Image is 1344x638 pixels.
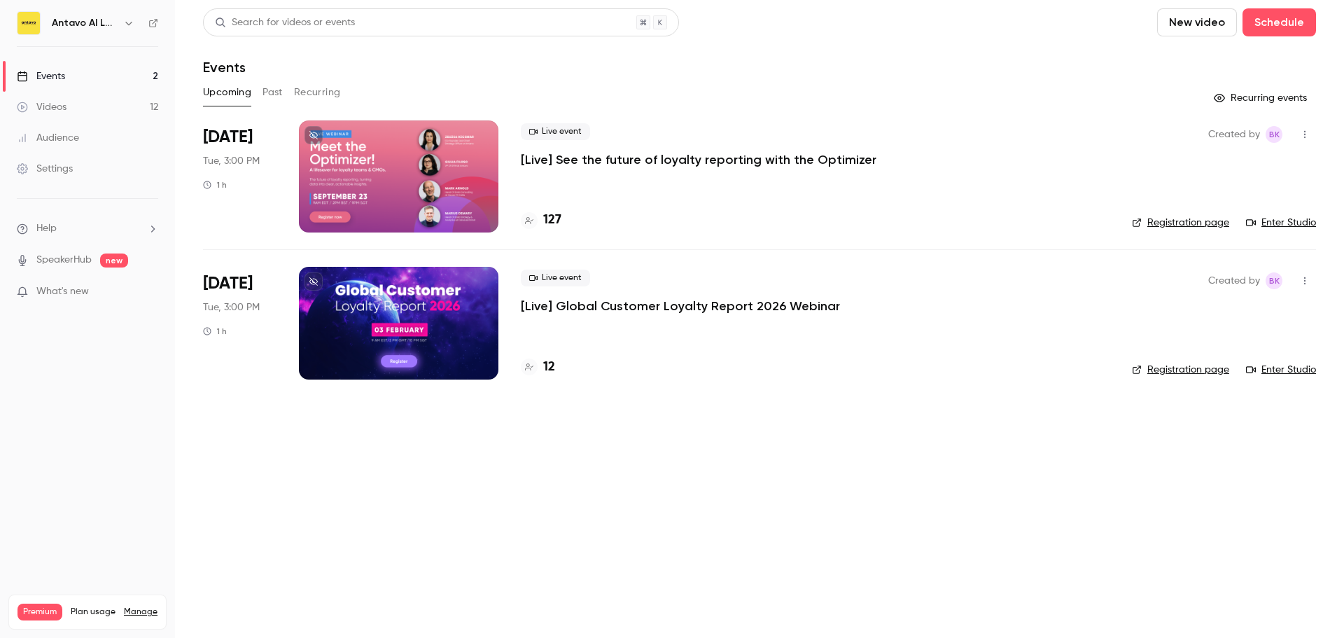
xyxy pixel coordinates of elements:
h4: 127 [543,211,561,230]
span: BK [1269,272,1280,289]
span: [DATE] [203,126,253,148]
span: Barbara Kekes Szabo [1266,272,1282,289]
div: Videos [17,100,66,114]
div: 1 h [203,326,227,337]
div: Feb 3 Tue, 3:00 PM (Europe/Budapest) [203,267,276,379]
div: Settings [17,162,73,176]
div: Audience [17,131,79,145]
span: Premium [17,604,62,620]
span: Help [36,221,57,236]
a: Registration page [1132,216,1229,230]
iframe: Noticeable Trigger [141,286,158,298]
a: Manage [124,606,157,618]
button: Upcoming [203,81,251,104]
a: [Live] See the future of loyalty reporting with the Optimizer [521,151,876,168]
a: Enter Studio [1246,216,1316,230]
a: 12 [521,358,555,377]
span: What's new [36,284,89,299]
span: Tue, 3:00 PM [203,300,260,314]
h6: Antavo AI Loyalty Cloud [52,16,118,30]
h1: Events [203,59,246,76]
span: BK [1269,126,1280,143]
span: Plan usage [71,606,115,618]
span: Created by [1208,126,1260,143]
a: SpeakerHub [36,253,92,268]
a: [Live] Global Customer Loyalty Report 2026 Webinar [521,298,840,314]
div: Sep 23 Tue, 3:00 PM (Europe/Budapest) [203,120,276,233]
a: Enter Studio [1246,363,1316,377]
span: Barbara Kekes Szabo [1266,126,1282,143]
a: 127 [521,211,561,230]
div: Events [17,69,65,83]
span: new [100,254,128,268]
img: Antavo AI Loyalty Cloud [17,12,40,34]
li: help-dropdown-opener [17,221,158,236]
span: [DATE] [203,272,253,295]
button: New video [1157,8,1237,36]
span: Live event [521,270,590,286]
button: Past [262,81,283,104]
h4: 12 [543,358,555,377]
button: Schedule [1242,8,1316,36]
span: Live event [521,123,590,140]
div: Search for videos or events [215,15,355,30]
button: Recurring [294,81,341,104]
span: Created by [1208,272,1260,289]
div: 1 h [203,179,227,190]
a: Registration page [1132,363,1229,377]
span: Tue, 3:00 PM [203,154,260,168]
button: Recurring events [1207,87,1316,109]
